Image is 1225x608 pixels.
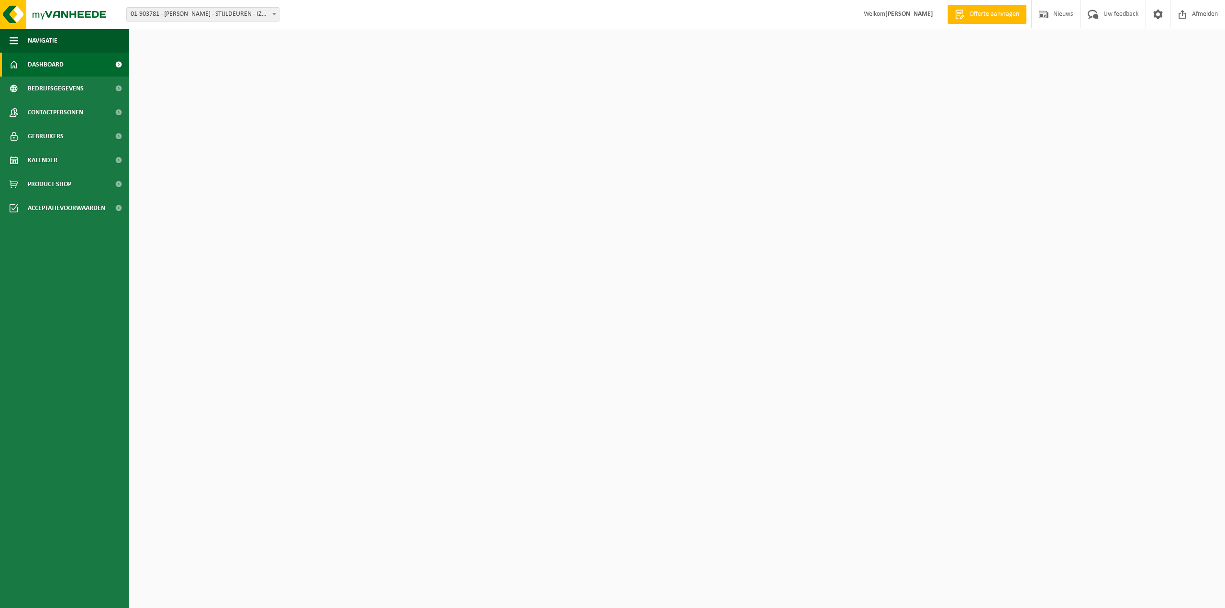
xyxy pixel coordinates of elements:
[28,100,83,124] span: Contactpersonen
[127,8,279,21] span: 01-903781 - PLETS DIRK - STIJLDEUREN - IZEGEM
[28,172,71,196] span: Product Shop
[126,7,279,22] span: 01-903781 - PLETS DIRK - STIJLDEUREN - IZEGEM
[885,11,933,18] strong: [PERSON_NAME]
[28,29,57,53] span: Navigatie
[28,124,64,148] span: Gebruikers
[28,77,84,100] span: Bedrijfsgegevens
[28,53,64,77] span: Dashboard
[967,10,1022,19] span: Offerte aanvragen
[28,148,57,172] span: Kalender
[28,196,105,220] span: Acceptatievoorwaarden
[947,5,1026,24] a: Offerte aanvragen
